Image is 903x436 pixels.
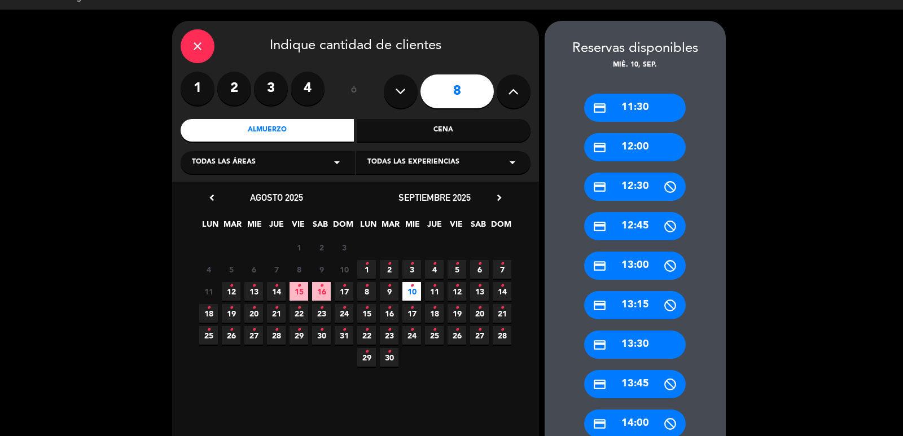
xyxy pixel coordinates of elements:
span: 1 [290,238,308,257]
span: MIE [245,218,264,236]
span: Todas las áreas [192,157,256,168]
span: 23 [380,326,398,345]
span: LUN [359,218,378,236]
div: 12:45 [584,212,686,240]
i: • [410,255,414,273]
i: credit_card [593,417,607,431]
span: 26 [222,326,240,345]
div: 11:30 [584,94,686,122]
span: DOM [333,218,352,236]
span: 5 [222,260,240,279]
i: • [500,321,504,339]
i: • [387,299,391,317]
span: 22 [357,326,376,345]
i: • [252,321,256,339]
span: agosto 2025 [250,192,303,203]
i: • [365,343,369,361]
span: 16 [312,282,331,301]
i: • [274,321,278,339]
span: 8 [290,260,308,279]
div: 13:45 [584,370,686,398]
i: credit_card [593,377,607,391]
span: SAB [311,218,330,236]
i: • [207,299,211,317]
label: 1 [181,72,214,105]
span: 11 [425,282,444,301]
span: 29 [357,348,376,367]
span: 14 [267,282,286,301]
i: • [500,277,504,295]
span: 9 [380,282,398,301]
div: ó [336,72,372,111]
span: 1 [357,260,376,279]
i: • [207,321,211,339]
span: 16 [380,304,398,323]
i: credit_card [593,298,607,312]
i: chevron_right [493,192,505,204]
span: 10 [335,260,353,279]
span: 17 [402,304,421,323]
div: Almuerzo [181,119,354,142]
i: credit_card [593,101,607,115]
i: • [319,277,323,295]
i: • [365,277,369,295]
span: 15 [357,304,376,323]
label: 3 [254,72,288,105]
span: 12 [448,282,466,301]
span: 20 [244,304,263,323]
span: 23 [312,304,331,323]
span: septiembre 2025 [398,192,471,203]
div: 13:15 [584,291,686,319]
i: • [297,277,301,295]
i: • [432,277,436,295]
i: • [432,321,436,339]
i: • [365,321,369,339]
i: • [342,321,346,339]
span: 24 [335,304,353,323]
i: close [191,39,204,53]
span: 9 [312,260,331,279]
span: 13 [244,282,263,301]
i: • [455,299,459,317]
span: 2 [380,260,398,279]
span: 21 [267,304,286,323]
span: 11 [199,282,218,301]
span: 28 [267,326,286,345]
span: 6 [470,260,489,279]
i: • [319,299,323,317]
i: chevron_left [206,192,218,204]
div: 12:30 [584,173,686,201]
i: arrow_drop_down [330,156,344,169]
div: Cena [357,119,531,142]
label: 4 [291,72,325,105]
span: 19 [222,304,240,323]
i: • [500,255,504,273]
i: • [252,299,256,317]
span: Todas las experiencias [367,157,459,168]
i: • [477,255,481,273]
span: 3 [335,238,353,257]
i: • [432,299,436,317]
i: • [500,299,504,317]
i: • [274,299,278,317]
span: 8 [357,282,376,301]
i: credit_card [593,219,607,234]
i: • [229,321,233,339]
i: • [297,321,301,339]
span: 29 [290,326,308,345]
span: SAB [469,218,488,236]
div: 12:00 [584,133,686,161]
i: • [477,321,481,339]
i: • [410,299,414,317]
span: 27 [244,326,263,345]
span: 18 [425,304,444,323]
span: 7 [267,260,286,279]
i: • [455,277,459,295]
i: • [410,321,414,339]
i: arrow_drop_down [506,156,519,169]
span: 31 [335,326,353,345]
i: credit_card [593,180,607,194]
i: • [387,343,391,361]
i: • [432,255,436,273]
div: Reservas disponibles [545,38,726,60]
